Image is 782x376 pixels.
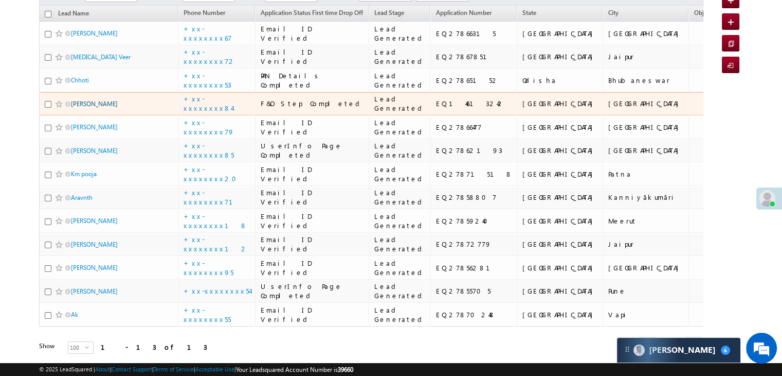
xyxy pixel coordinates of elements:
a: [MEDICAL_DATA] Veer [71,53,131,61]
div: Email ID Verified [261,305,364,324]
div: [GEOGRAPHIC_DATA] [522,310,598,319]
div: [GEOGRAPHIC_DATA] [522,29,598,38]
a: Ak [71,311,78,318]
div: [GEOGRAPHIC_DATA] [522,146,598,155]
div: Email ID Verified [261,47,364,66]
a: City [603,7,624,21]
div: Lead Generated [374,71,426,90]
textarea: Type your message and hit 'Enter' [13,95,188,286]
a: +xx-xxxxxxxx79 [184,118,234,136]
a: About [95,366,110,372]
a: +xx-xxxxxxxx67 [184,24,232,42]
div: Lead Generated [374,24,426,43]
a: Terms of Service [154,366,194,372]
a: [PERSON_NAME] [71,264,118,271]
a: Chhoti [71,76,89,84]
a: [PERSON_NAME] [71,29,118,37]
div: [GEOGRAPHIC_DATA] [522,240,598,249]
div: [GEOGRAPHIC_DATA] [522,99,598,108]
div: Lead Generated [374,188,426,207]
div: Meerut [608,216,684,226]
div: [GEOGRAPHIC_DATA] [522,169,598,179]
div: [GEOGRAPHIC_DATA] [608,123,684,132]
div: [GEOGRAPHIC_DATA] [522,52,598,61]
div: Email ID Verified [261,259,364,277]
div: EQ27859240 [435,216,512,226]
a: State [517,7,541,21]
div: Minimize live chat window [169,5,193,30]
span: © 2025 LeadSquared | | | | | [39,365,353,374]
div: Chat with us now [53,54,173,67]
a: [PERSON_NAME] [71,100,118,108]
div: [GEOGRAPHIC_DATA] [522,286,598,296]
div: 1 - 13 of 13 [101,341,207,353]
a: Acceptable Use [195,366,234,372]
div: Lead Generated [374,282,426,300]
div: Email ID Verified [261,235,364,253]
a: Application Status First time Drop Off [256,7,368,21]
a: +xx-xxxxxxxx55 [184,305,231,323]
span: Phone Number [184,9,225,16]
div: Jaipur [608,240,684,249]
div: EQ14613242 [435,99,512,108]
div: EQ27867851 [435,52,512,61]
div: UserInfo Page Completed [261,282,364,300]
div: EQ27866315 [435,29,512,38]
span: Objection Remark [694,9,743,16]
div: Email ID Verified [261,24,364,43]
a: Lead Stage [369,7,409,21]
div: [GEOGRAPHIC_DATA] [608,263,684,272]
a: +xx-xxxxxxxx20 [184,165,243,183]
div: Show [39,341,60,351]
div: PAN Details Completed [261,71,364,90]
input: Check all records [45,11,51,18]
a: [PERSON_NAME] [71,147,118,155]
div: Email ID Verified [261,212,364,230]
a: +xx-xxxxxxxx71 [184,188,245,206]
div: Lead Generated [374,118,426,136]
a: Km pooja [71,170,97,178]
div: Lead Generated [374,212,426,230]
a: +xx-xxxxxxxx95 [184,259,233,277]
div: EQ27855705 [435,286,512,296]
div: EQ27866477 [435,123,512,132]
a: +xx-xxxxxxxx12 [184,235,248,253]
div: Odisha [522,76,598,85]
span: Application Number [435,9,491,16]
div: EQ27871518 [435,169,512,179]
a: Objection Remark [689,7,748,21]
a: Phone Number [178,7,230,21]
div: [GEOGRAPHIC_DATA] [522,193,598,202]
a: [PERSON_NAME] [71,123,118,131]
div: UserInfo Page Completed [261,141,364,160]
a: Contact Support [112,366,152,372]
div: Lead Generated [374,47,426,66]
div: [GEOGRAPHIC_DATA] [608,99,684,108]
div: Email ID Verified [261,118,364,136]
div: Lead Generated [374,305,426,324]
a: Application Number [430,7,496,21]
a: [PERSON_NAME] [71,241,118,248]
a: Aravnth [71,194,93,201]
a: [PERSON_NAME] [71,217,118,225]
div: EQ27865152 [435,76,512,85]
span: Lead Stage [374,9,404,16]
a: +xx-xxxxxxxx84 [184,94,232,112]
div: carter-dragCarter[PERSON_NAME]6 [616,337,741,363]
em: Start Chat [140,296,187,310]
span: Your Leadsquared Account Number is [236,366,353,373]
div: [GEOGRAPHIC_DATA] [608,146,684,155]
div: Bhubaneswar [608,76,684,85]
span: select [85,345,93,349]
div: Pune [608,286,684,296]
span: 39660 [338,366,353,373]
span: 100 [68,342,85,353]
div: Lead Generated [374,141,426,160]
div: EQ27858807 [435,193,512,202]
div: EQ27872779 [435,240,512,249]
div: [GEOGRAPHIC_DATA] [522,216,598,226]
a: +xx-xxxxxxxx54 [184,286,250,295]
div: EQ27856281 [435,263,512,272]
div: [GEOGRAPHIC_DATA] [522,123,598,132]
div: [GEOGRAPHIC_DATA] [608,29,684,38]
